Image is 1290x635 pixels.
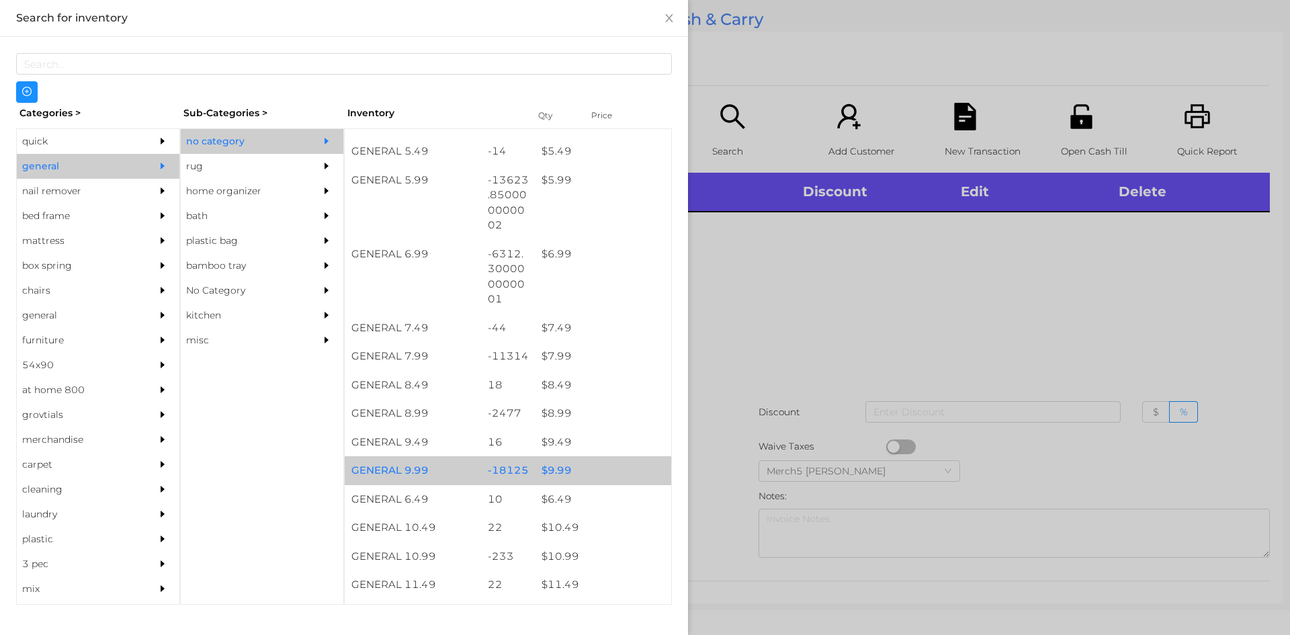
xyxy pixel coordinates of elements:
div: grovtials [17,403,139,427]
div: -37 [481,599,535,628]
i: icon: caret-right [158,286,167,295]
div: GENERAL 8.49 [345,371,481,400]
div: Qty [535,106,575,125]
div: mattress [17,228,139,253]
div: Categories > [16,103,180,124]
i: icon: caret-right [322,211,331,220]
i: icon: caret-right [158,236,167,245]
i: icon: caret-right [322,136,331,146]
div: no category [181,129,303,154]
i: icon: caret-right [322,310,331,320]
div: GENERAL 10.49 [345,513,481,542]
div: $ 8.99 [535,399,671,428]
div: GENERAL 11.49 [345,570,481,599]
div: -233 [481,542,535,571]
div: general [17,303,139,328]
div: -2477 [481,399,535,428]
i: icon: caret-right [158,161,167,171]
div: kitchen [181,303,303,328]
div: GENERAL 6.49 [345,485,481,514]
div: cleaning [17,477,139,502]
i: icon: caret-right [322,236,331,245]
div: -14 [481,137,535,166]
div: -44 [481,314,535,343]
div: Sub-Categories > [180,103,344,124]
div: GENERAL 8.99 [345,399,481,428]
div: GENERAL 5.99 [345,166,481,195]
div: 54x90 [17,353,139,378]
i: icon: caret-right [158,534,167,544]
i: icon: caret-right [158,484,167,494]
div: laundry [17,502,139,527]
div: $ 7.49 [535,314,671,343]
div: quick [17,129,139,154]
i: icon: caret-right [158,360,167,370]
div: $ 8.49 [535,371,671,400]
i: icon: caret-right [158,584,167,593]
div: carpet [17,452,139,477]
div: $ 5.99 [535,166,671,195]
div: merchandise [17,427,139,452]
div: $ 6.99 [535,240,671,269]
div: -18125 [481,456,535,485]
div: $ 10.99 [535,542,671,571]
i: icon: caret-right [158,435,167,444]
div: GENERAL 9.99 [345,456,481,485]
div: nail remover [17,179,139,204]
div: $ 11.49 [535,570,671,599]
i: icon: close [664,13,675,24]
i: icon: caret-right [158,509,167,519]
i: icon: caret-right [158,460,167,469]
div: GENERAL 7.49 [345,314,481,343]
i: icon: caret-right [158,310,167,320]
button: icon: plus-circle [16,81,38,103]
div: rug [181,154,303,179]
i: icon: caret-right [322,335,331,345]
i: icon: caret-right [158,136,167,146]
div: appliances [17,601,139,626]
i: icon: caret-right [322,161,331,171]
div: bath [181,204,303,228]
i: icon: caret-right [158,186,167,196]
div: -6312.300000000001 [481,240,535,314]
i: icon: caret-right [158,410,167,419]
div: plastic [17,527,139,552]
div: bamboo tray [181,253,303,278]
div: -11314 [481,342,535,371]
div: furniture [17,328,139,353]
div: at home 800 [17,378,139,403]
div: misc [181,328,303,353]
div: plastic bag [181,228,303,253]
input: Search... [16,53,672,75]
div: GENERAL 9.49 [345,428,481,457]
div: GENERAL 12.00 [345,599,481,628]
div: GENERAL 5.49 [345,137,481,166]
div: home organizer [181,179,303,204]
div: Search for inventory [16,11,672,26]
div: $ 9.99 [535,456,671,485]
div: Price [588,106,642,125]
div: $ 10.49 [535,513,671,542]
div: 22 [481,513,535,542]
i: icon: caret-right [322,186,331,196]
div: $ 12 [535,599,671,628]
i: icon: caret-right [158,559,167,568]
div: $ 7.99 [535,342,671,371]
div: 22 [481,570,535,599]
div: $ 5.49 [535,137,671,166]
div: Inventory [347,106,521,120]
div: general [17,154,139,179]
i: icon: caret-right [158,211,167,220]
div: chairs [17,278,139,303]
div: bed frame [17,204,139,228]
i: icon: caret-right [158,261,167,270]
div: 16 [481,428,535,457]
i: icon: caret-right [322,286,331,295]
div: $ 9.49 [535,428,671,457]
div: 18 [481,371,535,400]
i: icon: caret-right [158,335,167,345]
div: mix [17,577,139,601]
div: $ 6.49 [535,485,671,514]
div: No Category [181,278,303,303]
div: GENERAL 10.99 [345,542,481,571]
